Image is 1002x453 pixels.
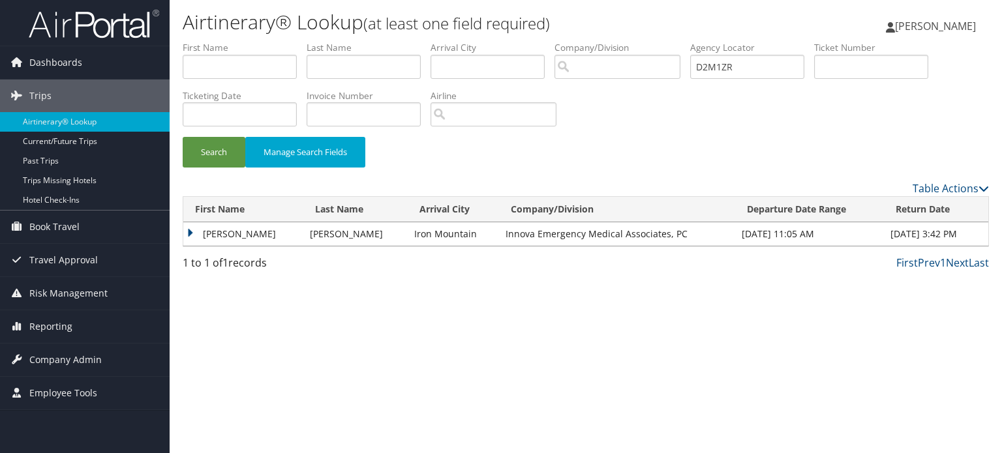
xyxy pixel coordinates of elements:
[29,277,108,310] span: Risk Management
[363,12,550,34] small: (at least one field required)
[307,41,431,54] label: Last Name
[884,197,988,222] th: Return Date: activate to sort column ascending
[554,41,690,54] label: Company/Division
[918,256,940,270] a: Prev
[303,222,408,246] td: [PERSON_NAME]
[183,197,303,222] th: First Name: activate to sort column descending
[183,222,303,246] td: [PERSON_NAME]
[499,197,735,222] th: Company/Division
[29,211,80,243] span: Book Travel
[29,343,102,376] span: Company Admin
[884,222,988,246] td: [DATE] 3:42 PM
[29,244,98,276] span: Travel Approval
[245,137,365,168] button: Manage Search Fields
[896,256,918,270] a: First
[183,137,245,168] button: Search
[408,222,499,246] td: Iron Mountain
[183,8,720,36] h1: Airtinerary® Lookup
[946,256,969,270] a: Next
[886,7,989,46] a: [PERSON_NAME]
[183,89,307,102] label: Ticketing Date
[29,8,159,39] img: airportal-logo.png
[895,19,976,33] span: [PERSON_NAME]
[183,41,307,54] label: First Name
[735,197,884,222] th: Departure Date Range: activate to sort column ascending
[814,41,938,54] label: Ticket Number
[913,181,989,196] a: Table Actions
[29,377,97,409] span: Employee Tools
[690,41,814,54] label: Agency Locator
[940,256,946,270] a: 1
[29,310,72,343] span: Reporting
[499,222,735,246] td: Innova Emergency Medical Associates, PC
[735,222,884,246] td: [DATE] 11:05 AM
[222,256,228,270] span: 1
[29,46,82,79] span: Dashboards
[431,89,566,102] label: Airline
[969,256,989,270] a: Last
[307,89,431,102] label: Invoice Number
[408,197,499,222] th: Arrival City: activate to sort column ascending
[431,41,554,54] label: Arrival City
[303,197,408,222] th: Last Name: activate to sort column ascending
[29,80,52,112] span: Trips
[183,255,370,277] div: 1 to 1 of records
